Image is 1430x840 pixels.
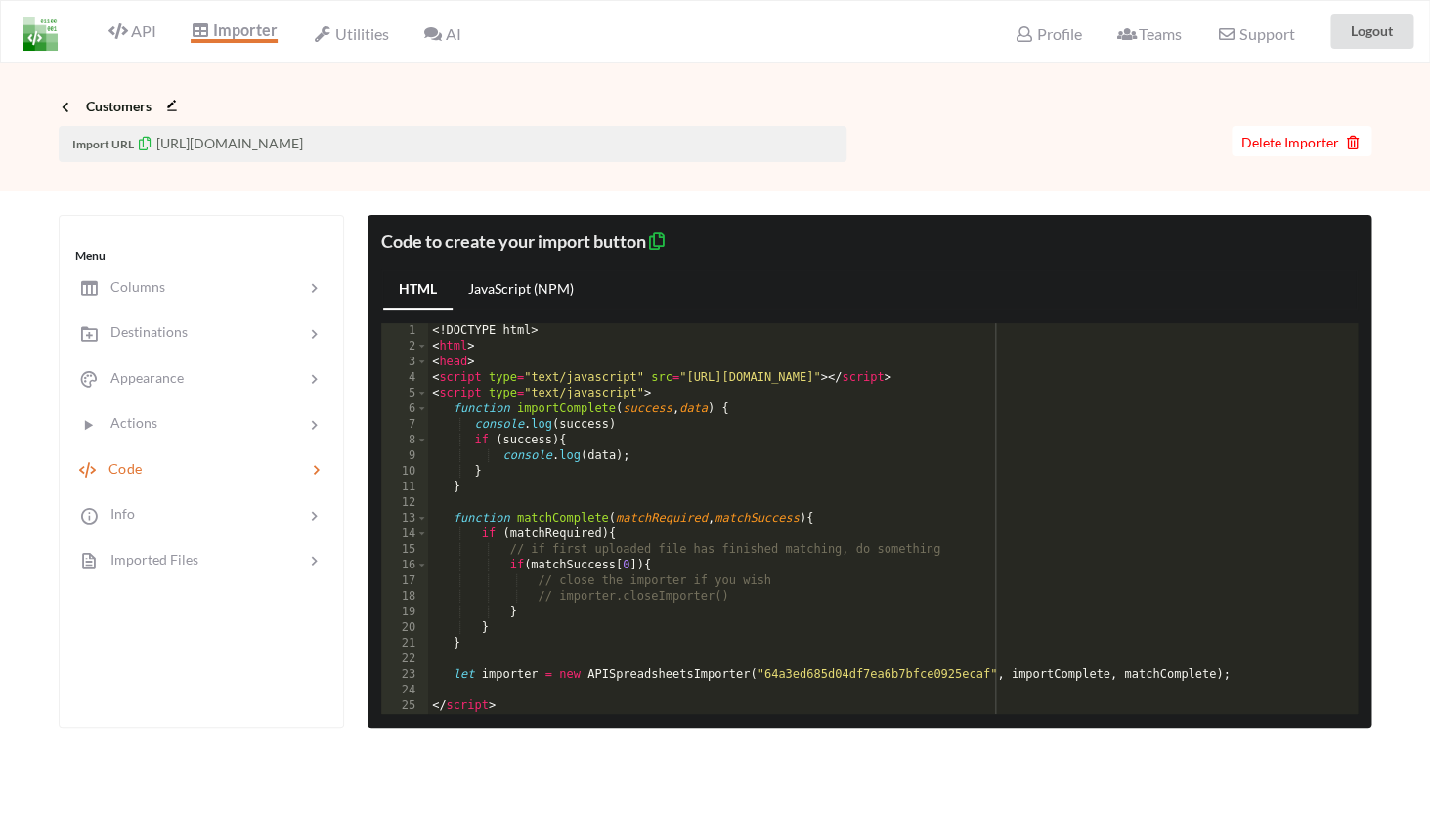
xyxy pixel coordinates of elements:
[383,271,453,310] a: HTML
[381,573,428,589] div: 17
[1117,24,1182,43] span: Teams
[381,636,428,651] div: 21
[97,459,142,476] span: Code
[86,98,185,114] span: Customers
[381,698,428,714] div: 25
[381,229,1358,255] div: Code to create your import button
[59,126,846,162] p: [URL][DOMAIN_NAME]
[381,589,428,605] div: 18
[23,17,58,51] img: LogoIcon.png
[313,24,388,43] span: Utilities
[1330,14,1413,49] button: Logout
[381,558,428,573] div: 16
[1241,134,1362,150] span: Delete Importer
[1217,26,1294,42] span: Support
[381,401,428,417] div: 6
[381,542,428,558] div: 15
[381,323,428,339] div: 1
[1015,24,1081,43] span: Profile
[381,448,428,464] div: 9
[99,551,198,567] span: Imported Files
[381,511,428,526] div: 13
[381,433,428,448] div: 8
[381,651,428,667] div: 22
[99,278,165,295] span: Columns
[75,247,327,265] div: Menu
[381,667,428,683] div: 23
[381,339,428,355] div: 2
[381,605,428,620] div: 19
[191,21,277,39] span: Importer
[381,464,428,480] div: 10
[108,21,155,40] span: API
[423,24,460,43] span: AI
[381,526,428,542] div: 14
[99,505,135,522] span: Info
[99,414,157,431] span: Actions
[99,369,184,386] span: Appearance
[99,323,188,340] span: Destinations
[381,386,428,401] div: 5
[1232,126,1371,156] button: Delete Importer
[381,480,428,495] div: 11
[381,620,428,636] div: 20
[381,370,428,386] div: 4
[70,137,134,151] span: Import URL
[381,417,428,433] div: 7
[381,683,428,698] div: 24
[453,271,589,310] a: JavaScript (NPM)
[381,495,428,511] div: 12
[381,355,428,370] div: 3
